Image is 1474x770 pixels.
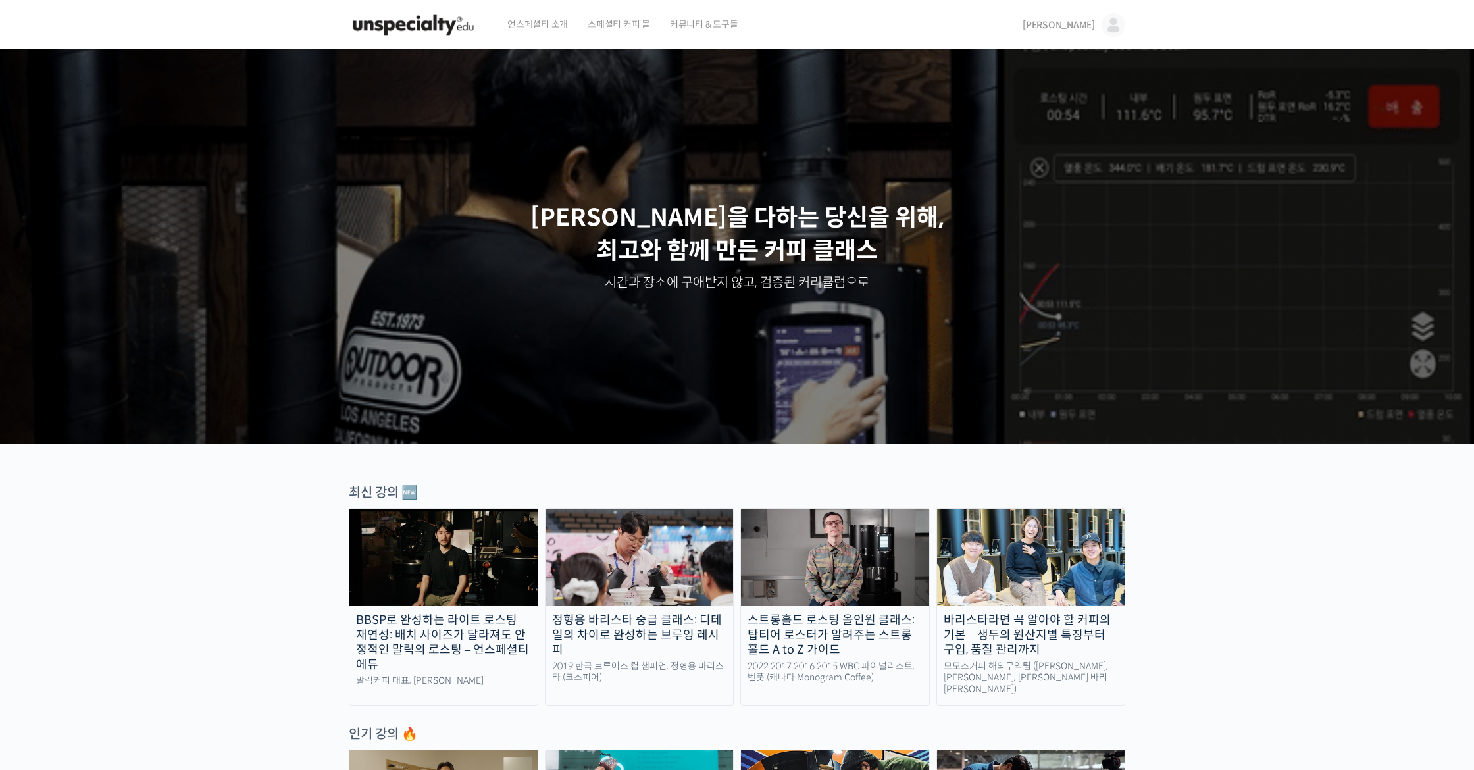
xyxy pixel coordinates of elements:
[937,509,1125,606] img: momos_course-thumbnail.jpg
[741,661,929,684] div: 2022 2017 2016 2015 WBC 파이널리스트, 벤풋 (캐나다 Monogram Coffee)
[546,509,734,606] img: advanced-brewing_course-thumbnail.jpeg
[545,508,734,706] a: 정형용 바리스타 중급 클래스: 디테일의 차이로 완성하는 브루잉 레시피 2019 한국 브루어스 컵 챔피언, 정형용 바리스타 (코스피어)
[13,201,1461,268] p: [PERSON_NAME]을 다하는 당신을 위해, 최고와 함께 만든 커피 클래스
[546,661,734,684] div: 2019 한국 브루어스 컵 챔피언, 정형용 바리스타 (코스피어)
[740,508,930,706] a: 스트롱홀드 로스팅 올인원 클래스: 탑티어 로스터가 알려주는 스트롱홀드 A to Z 가이드 2022 2017 2016 2015 WBC 파이널리스트, 벤풋 (캐나다 Monogra...
[349,613,538,672] div: BBSP로 완성하는 라이트 로스팅 재연성: 배치 사이즈가 달라져도 안정적인 말릭의 로스팅 – 언스페셜티 에듀
[349,484,1125,501] div: 최신 강의 🆕
[937,661,1125,696] div: 모모스커피 해외무역팀 ([PERSON_NAME], [PERSON_NAME], [PERSON_NAME] 바리[PERSON_NAME])
[546,613,734,657] div: 정형용 바리스타 중급 클래스: 디테일의 차이로 완성하는 브루잉 레시피
[13,274,1461,292] p: 시간과 장소에 구애받지 않고, 검증된 커리큘럼으로
[349,675,538,687] div: 말릭커피 대표, [PERSON_NAME]
[349,508,538,706] a: BBSP로 완성하는 라이트 로스팅 재연성: 배치 사이즈가 달라져도 안정적인 말릭의 로스팅 – 언스페셜티 에듀 말릭커피 대표, [PERSON_NAME]
[349,509,538,606] img: malic-roasting-class_course-thumbnail.jpg
[741,509,929,606] img: stronghold-roasting_course-thumbnail.jpg
[1023,19,1095,31] span: [PERSON_NAME]
[937,613,1125,657] div: 바리스타라면 꼭 알아야 할 커피의 기본 – 생두의 원산지별 특징부터 구입, 품질 관리까지
[741,613,929,657] div: 스트롱홀드 로스팅 올인원 클래스: 탑티어 로스터가 알려주는 스트롱홀드 A to Z 가이드
[349,725,1125,743] div: 인기 강의 🔥
[936,508,1126,706] a: 바리스타라면 꼭 알아야 할 커피의 기본 – 생두의 원산지별 특징부터 구입, 품질 관리까지 모모스커피 해외무역팀 ([PERSON_NAME], [PERSON_NAME], [PER...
